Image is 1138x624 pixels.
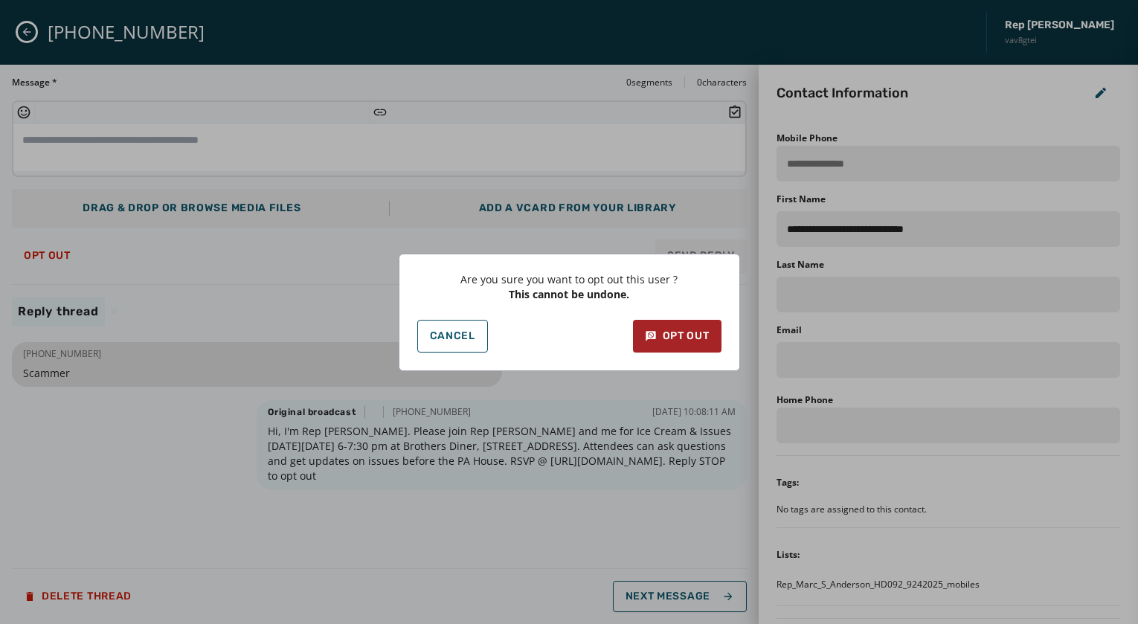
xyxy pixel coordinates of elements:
[417,320,488,353] button: Cancel
[430,330,475,342] span: Cancel
[460,272,678,287] p: Are you sure you want to opt out this user ?
[633,320,721,353] button: Opt Out
[645,329,710,344] div: Opt Out
[509,287,629,302] p: This cannot be undone.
